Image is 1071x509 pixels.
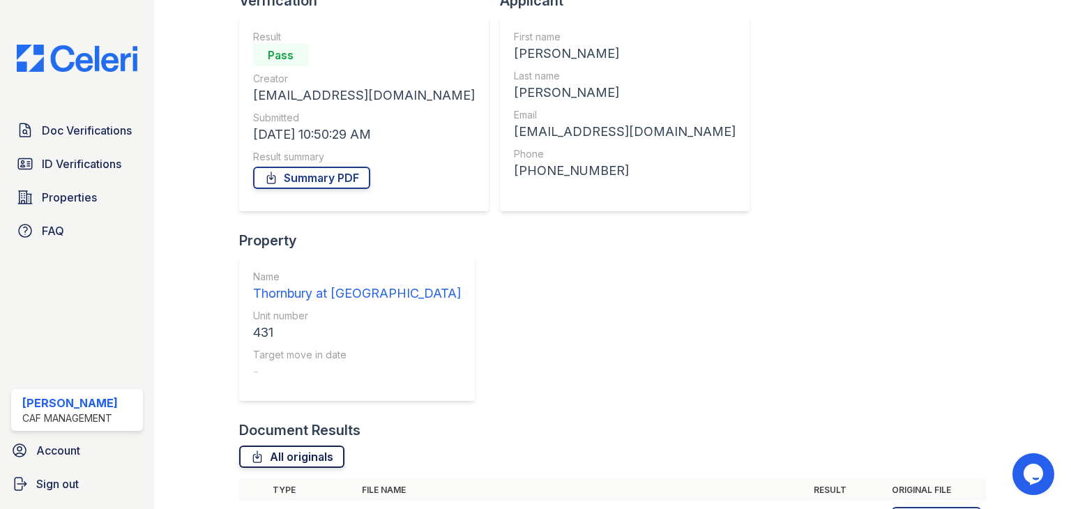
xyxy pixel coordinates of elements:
[11,217,143,245] a: FAQ
[514,30,736,44] div: First name
[253,30,475,44] div: Result
[11,183,143,211] a: Properties
[253,270,461,303] a: Name Thornbury at [GEOGRAPHIC_DATA]
[6,470,149,498] a: Sign out
[253,323,461,342] div: 431
[253,125,475,144] div: [DATE] 10:50:29 AM
[886,479,987,501] th: Original file
[11,150,143,178] a: ID Verifications
[42,155,121,172] span: ID Verifications
[253,348,461,362] div: Target move in date
[253,150,475,164] div: Result summary
[42,189,97,206] span: Properties
[6,436,149,464] a: Account
[42,222,64,239] span: FAQ
[356,479,808,501] th: File name
[253,284,461,303] div: Thornbury at [GEOGRAPHIC_DATA]
[253,111,475,125] div: Submitted
[253,270,461,284] div: Name
[6,45,149,72] img: CE_Logo_Blue-a8612792a0a2168367f1c8372b55b34899dd931a85d93a1a3d3e32e68fde9ad4.png
[267,479,356,501] th: Type
[514,122,736,142] div: [EMAIL_ADDRESS][DOMAIN_NAME]
[239,446,344,468] a: All originals
[239,420,360,440] div: Document Results
[1012,453,1057,495] iframe: chat widget
[253,72,475,86] div: Creator
[514,83,736,102] div: [PERSON_NAME]
[253,44,309,66] div: Pass
[253,309,461,323] div: Unit number
[253,167,370,189] a: Summary PDF
[42,122,132,139] span: Doc Verifications
[22,411,118,425] div: CAF Management
[11,116,143,144] a: Doc Verifications
[36,442,80,459] span: Account
[239,231,486,250] div: Property
[36,476,79,492] span: Sign out
[514,161,736,181] div: [PHONE_NUMBER]
[253,86,475,105] div: [EMAIL_ADDRESS][DOMAIN_NAME]
[808,479,886,501] th: Result
[253,362,461,381] div: -
[22,395,118,411] div: [PERSON_NAME]
[514,108,736,122] div: Email
[514,147,736,161] div: Phone
[514,44,736,63] div: [PERSON_NAME]
[514,69,736,83] div: Last name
